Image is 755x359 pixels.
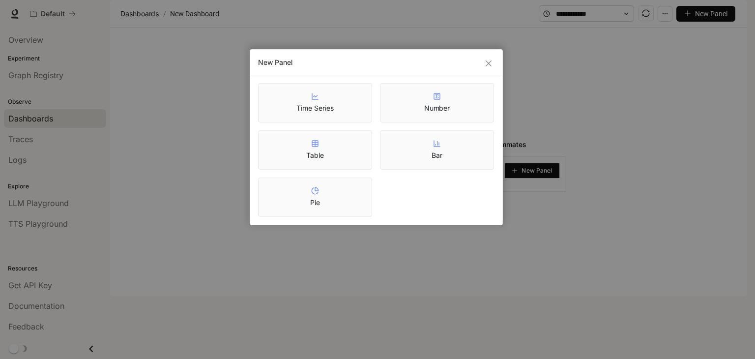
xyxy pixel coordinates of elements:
span: / [163,8,166,19]
span: close [485,60,493,67]
article: Time Series [296,103,333,113]
article: New Dashboard [168,4,221,23]
span: plus [684,10,691,17]
span: plus [512,168,518,174]
article: Pie [310,198,320,208]
article: Bar [432,150,442,160]
span: New Panel [695,8,727,19]
button: New Panel [676,6,735,22]
span: New Panel [522,168,552,173]
article: Table [306,150,324,160]
button: Dashboards [118,8,161,20]
button: New Panel [504,163,560,179]
button: Close [483,58,494,69]
p: Default [41,10,65,18]
div: New Panel [258,58,494,67]
span: sync [642,9,650,17]
article: Number [424,103,450,113]
button: All workspaces [26,4,80,24]
span: Dashboards [120,8,159,20]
